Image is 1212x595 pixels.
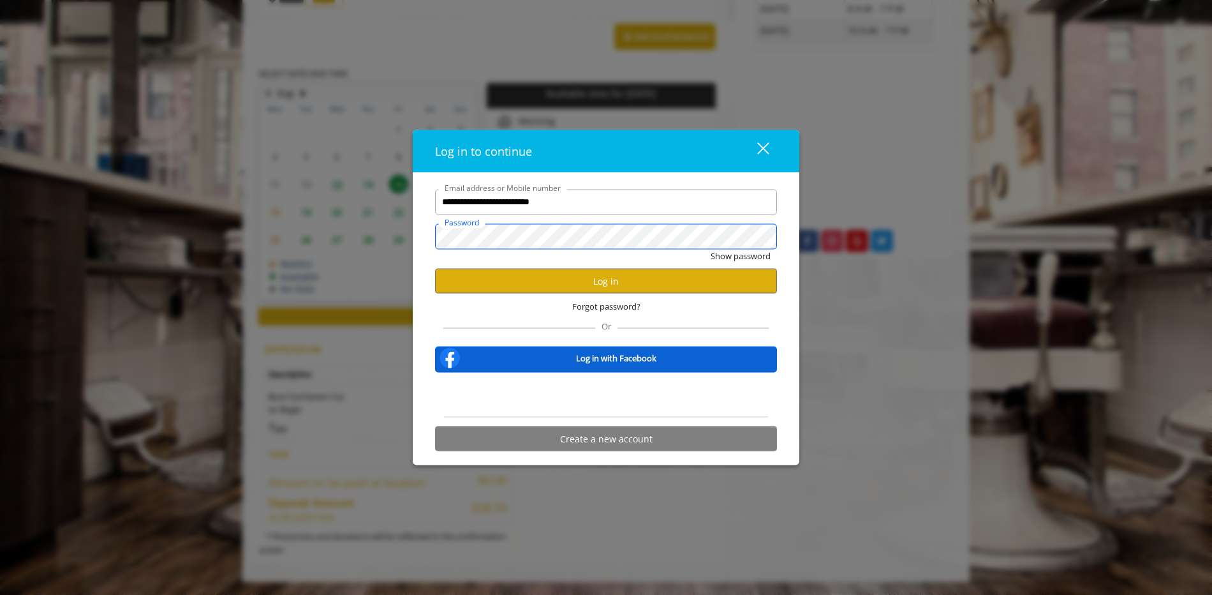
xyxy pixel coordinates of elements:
button: close dialog [734,138,777,164]
label: Password [438,216,485,228]
iframe: Sign in with Google Button [542,381,671,409]
input: Email address or Mobile number [435,189,777,215]
button: Show password [711,249,771,262]
span: Log in to continue [435,143,532,158]
img: facebook-logo [437,345,462,371]
span: Or [595,320,617,332]
input: Password [435,223,777,249]
button: Create a new account [435,426,777,451]
span: Forgot password? [572,300,640,313]
div: close dialog [743,141,768,160]
button: Log in [435,269,777,294]
label: Email address or Mobile number [438,181,567,193]
b: Log in with Facebook [576,351,656,365]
